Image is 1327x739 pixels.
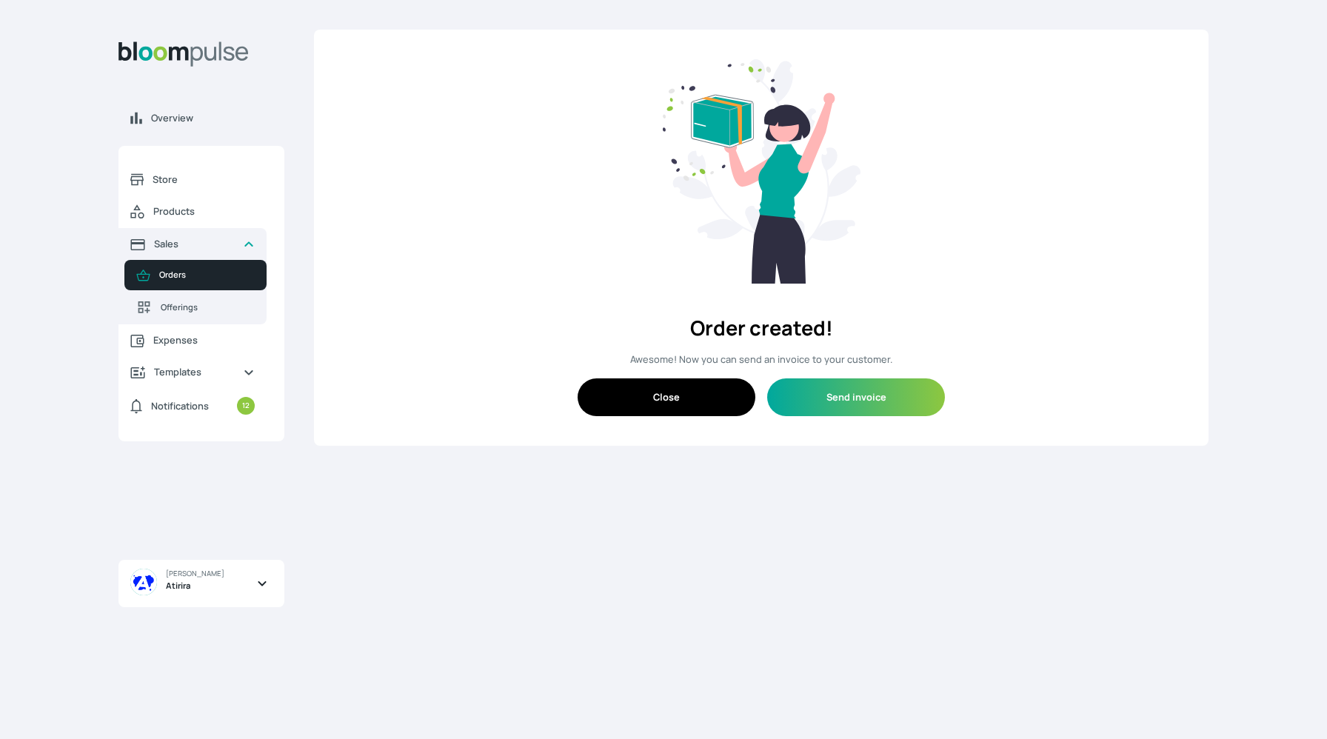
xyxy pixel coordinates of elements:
button: Close [578,378,755,416]
a: Store [118,164,267,195]
img: Bloom Logo [118,41,249,67]
span: Overview [151,111,273,125]
a: Notifications12 [118,388,267,424]
span: Notifications [151,399,209,413]
a: Expenses [118,324,267,356]
span: Expenses [153,333,255,347]
span: Store [153,173,255,187]
a: Products [118,195,267,228]
a: Overview [118,102,284,134]
a: Sales [118,228,267,260]
img: happy.svg [663,59,860,284]
span: Orders [159,269,255,281]
a: Templates [118,356,267,388]
aside: Sidebar [118,30,284,721]
a: Orders [124,260,267,290]
span: Atirira [166,580,190,592]
span: Sales [154,237,231,251]
small: 12 [237,397,255,415]
span: Offerings [161,301,255,314]
h2: Order created! [690,284,833,352]
span: Products [153,204,255,218]
p: Awesome! Now you can send an invoice to your customer. [618,352,904,367]
button: Send invoice [767,378,945,416]
span: [PERSON_NAME] [166,569,224,579]
span: Templates [154,365,231,379]
a: Offerings [124,290,267,324]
